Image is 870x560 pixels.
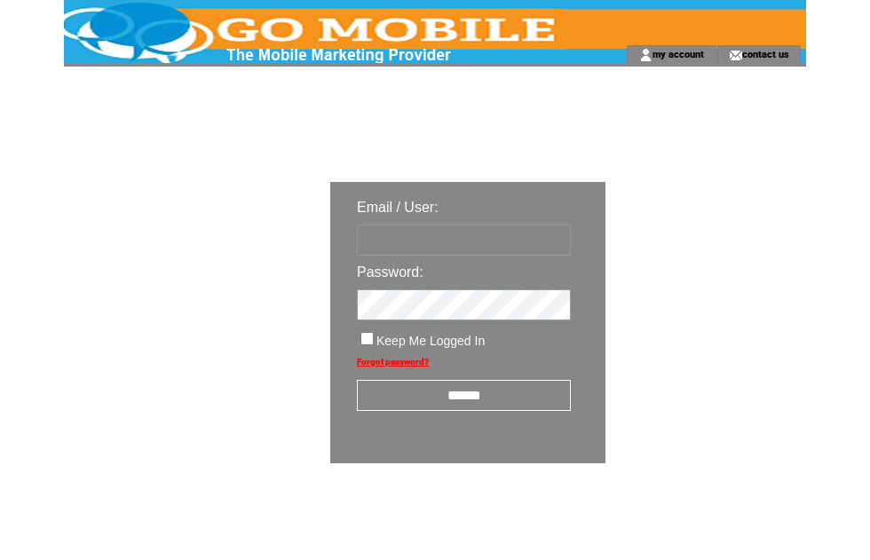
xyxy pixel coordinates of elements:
span: Keep Me Logged In [376,334,485,348]
span: Email / User: [357,200,439,215]
a: my account [652,48,704,59]
span: Password: [357,264,423,280]
img: transparent.png [657,508,746,530]
img: contact_us_icon.gif [729,48,742,62]
a: contact us [742,48,789,59]
a: Forgot password? [357,357,429,367]
img: account_icon.gif [639,48,652,62]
